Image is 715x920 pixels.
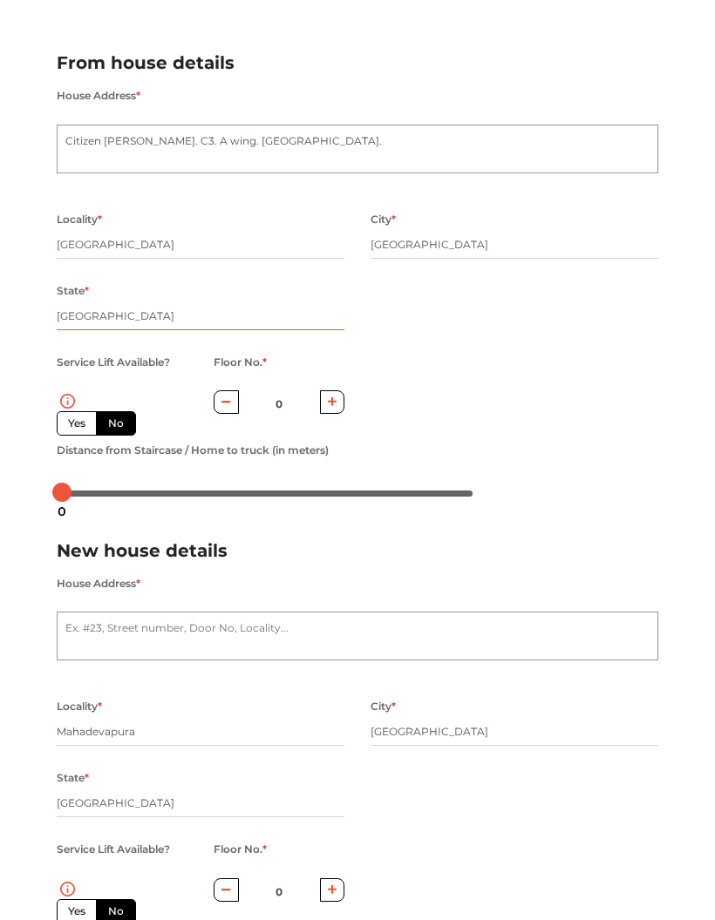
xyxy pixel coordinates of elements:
h2: From house details [57,49,658,78]
label: No [96,411,136,436]
label: City [371,695,396,718]
label: Floor No. [214,351,267,374]
label: Locality [57,208,102,231]
label: Floor No. [214,838,267,861]
label: Locality [57,695,102,718]
label: House Address [57,572,140,595]
label: Yes [57,411,97,436]
div: 0 [51,497,73,526]
label: House Address [57,85,140,107]
label: Service Lift Available? [57,838,170,861]
label: City [371,208,396,231]
label: State [57,767,89,789]
h2: New house details [57,537,658,565]
label: State [57,280,89,302]
label: Distance from Staircase / Home to truck (in meters) [57,439,329,462]
label: Service Lift Available? [57,351,170,374]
